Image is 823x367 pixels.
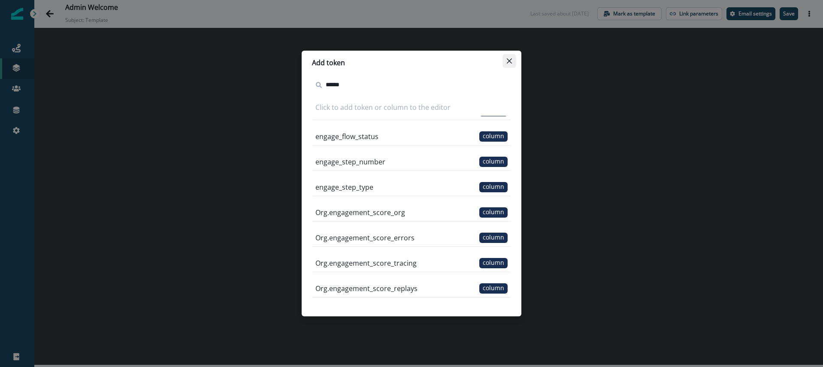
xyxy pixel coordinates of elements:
[315,131,378,142] p: engage_flow_status
[315,233,415,243] p: Org.engagement_score_errors
[479,157,508,167] span: column
[479,207,508,218] span: column
[315,283,418,294] p: Org.engagement_score_replays
[502,54,516,68] button: Close
[315,258,417,268] p: Org.engagement_score_tracing
[315,157,385,167] p: engage_step_number
[479,258,508,268] span: column
[479,182,508,192] span: column
[315,182,373,192] p: engage_step_type
[479,233,508,243] span: column
[479,131,508,142] span: column
[479,283,508,294] span: column
[312,102,451,112] p: Click to add token or column to the editor
[312,58,345,68] p: Add token
[315,207,405,218] p: Org.engagement_score_org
